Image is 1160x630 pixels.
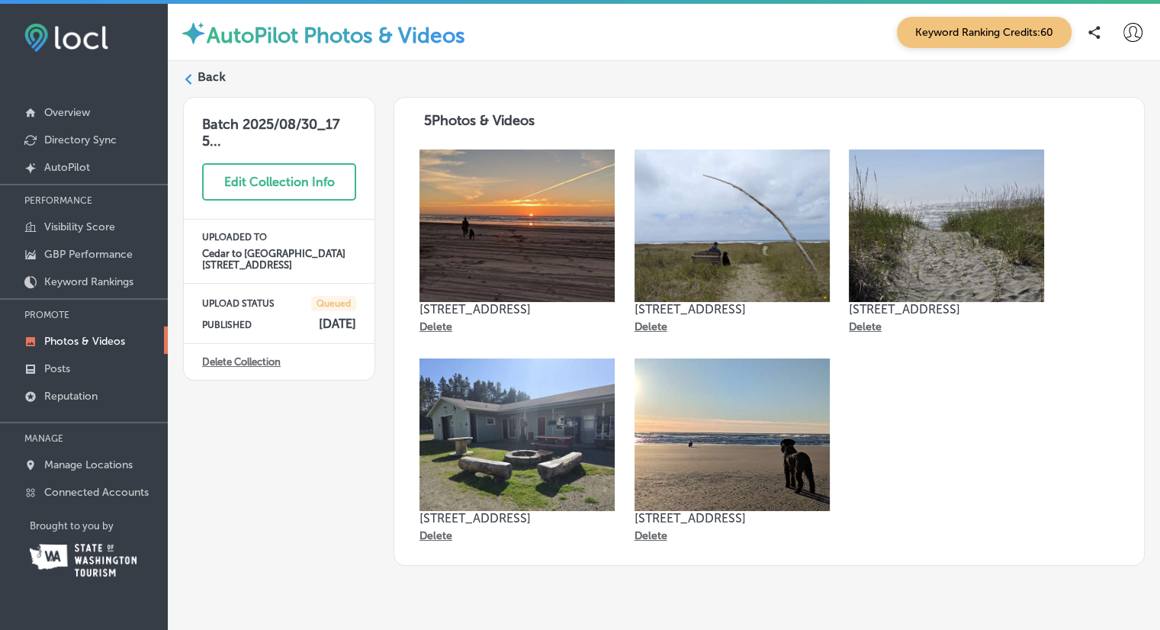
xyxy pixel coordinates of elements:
span: 5 Photos & Videos [424,112,535,129]
p: Reputation [44,390,98,403]
h3: Batch 2025/08/30_175... [184,98,374,149]
p: GBP Performance [44,248,133,261]
img: Collection thumbnail [635,149,830,302]
img: Collection thumbnail [419,149,615,302]
img: Collection thumbnail [419,358,615,511]
p: [STREET_ADDRESS] [849,302,1044,317]
p: Brought to you by [30,520,168,532]
img: Washington Tourism [30,544,137,577]
p: Visibility Score [44,220,115,233]
label: Back [198,69,226,85]
p: Delete [635,320,667,333]
p: Overview [44,106,90,119]
h4: [DATE] [319,317,356,331]
p: UPLOAD STATUS [202,298,275,309]
p: PUBLISHED [202,320,252,330]
p: Delete [849,320,882,333]
p: Delete [635,529,667,542]
img: autopilot-icon [180,20,207,47]
label: AutoPilot Photos & Videos [207,23,465,48]
p: UPLOADED TO [202,232,356,243]
img: Collection thumbnail [849,149,1044,302]
p: Delete [419,320,452,333]
p: Manage Locations [44,458,133,471]
p: Delete [419,529,452,542]
p: Directory Sync [44,133,117,146]
p: [STREET_ADDRESS] [635,511,830,526]
p: Connected Accounts [44,486,149,499]
p: Photos & Videos [44,335,125,348]
span: Keyword Ranking Credits: 60 [897,17,1072,48]
p: AutoPilot [44,161,90,174]
span: Queued [311,296,356,311]
img: fda3e92497d09a02dc62c9cd864e3231.png [24,24,108,52]
p: Keyword Rankings [44,275,133,288]
p: Posts [44,362,70,375]
p: [STREET_ADDRESS] [419,511,615,526]
p: [STREET_ADDRESS] [635,302,830,317]
p: [STREET_ADDRESS] [419,302,615,317]
h4: Cedar to [GEOGRAPHIC_DATA] [STREET_ADDRESS] [202,248,356,271]
img: Collection thumbnail [635,358,830,511]
button: Edit Collection Info [202,163,356,201]
a: Delete Collection [202,356,281,368]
